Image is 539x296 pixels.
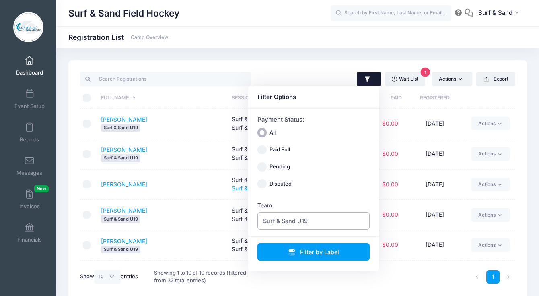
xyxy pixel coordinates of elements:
[471,238,510,252] a: Actions
[101,215,140,223] span: Surf & Sand U19
[269,163,290,171] label: Pending
[16,69,43,76] span: Dashboard
[131,35,168,41] a: Camp Overview
[269,180,292,188] label: Disputed
[471,117,510,130] a: Actions
[101,116,147,123] a: [PERSON_NAME]
[402,261,467,291] td: [DATE]
[10,185,49,213] a: InvoicesNew
[68,33,168,41] h1: Registration List
[10,52,49,80] a: Dashboard
[402,109,467,139] td: [DATE]
[19,203,40,210] span: Invoices
[94,270,121,284] select: Showentries
[382,241,398,248] span: $0.00
[486,270,500,284] a: 1
[402,230,467,261] td: [DATE]
[382,150,398,157] span: $0.00
[34,185,49,192] span: New
[101,154,140,162] span: Surf & Sand U19
[432,72,472,86] button: Actions
[228,109,358,139] td: Surf & Sand Fall Showcase ([DATE]) (11v11) Surf & Sand U19
[257,243,370,261] button: Filter by Label
[269,129,276,137] label: All
[382,211,398,218] span: $0.00
[402,87,467,109] th: Registered: activate to sort column ascending
[97,87,228,109] th: Full Name: activate to sort column descending
[263,217,308,225] span: Surf & Sand U19
[257,115,304,124] label: Payment Status:
[101,181,147,188] a: [PERSON_NAME]
[257,201,274,209] label: Team:
[257,93,370,101] div: Filter Options
[421,68,430,77] span: 1
[17,236,42,243] span: Financials
[228,230,358,261] td: Surf & Sand Fall Showcase ([DATE]) (11v11) Surf & Sand U19
[478,8,512,17] span: Surf & Sand
[269,146,290,154] label: Paid Full
[471,208,510,221] a: Actions
[154,264,257,290] div: Showing 1 to 10 of 10 records (filtered from 32 total entries)
[10,118,49,147] a: Reports
[473,4,527,23] button: Surf & Sand
[331,5,451,21] input: Search by First Name, Last Name, or Email...
[228,200,358,230] td: Surf & Sand Fall Showcase ([DATE]) (11v11) Surf & Sand U19
[101,246,140,253] span: Surf & Sand U19
[101,124,140,132] span: Surf & Sand U19
[228,87,358,109] th: Session: activate to sort column ascending
[476,72,515,86] button: Export
[16,170,42,176] span: Messages
[257,212,370,230] span: Surf & Sand U19
[232,185,275,192] a: Surf & Sand U19
[228,261,358,291] td: Surf & Sand Fall Showcase ([DATE]) (11v11) Surf & Sand U19
[101,146,147,153] a: [PERSON_NAME]
[402,139,467,169] td: [DATE]
[80,270,138,284] label: Show entries
[68,4,179,23] h1: Surf & Sand Field Hockey
[382,181,398,188] span: $0.00
[13,12,43,42] img: Surf & Sand Field Hockey
[228,170,358,200] td: Surf & Sand Fall Showcase ([DATE]) (11v11)
[80,72,251,86] input: Search Registrations
[471,178,510,191] a: Actions
[14,103,45,110] span: Event Setup
[382,120,398,127] span: $0.00
[101,238,147,244] a: [PERSON_NAME]
[228,139,358,169] td: Surf & Sand Fall Showcase ([DATE]) (11v11) Surf & Sand U19
[358,87,402,109] th: Paid: activate to sort column ascending
[471,147,510,161] a: Actions
[402,200,467,230] td: [DATE]
[10,219,49,247] a: Financials
[10,152,49,180] a: Messages
[402,170,467,200] td: [DATE]
[385,72,425,86] a: Wait List1
[10,85,49,113] a: Event Setup
[101,207,147,214] a: [PERSON_NAME]
[20,136,39,143] span: Reports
